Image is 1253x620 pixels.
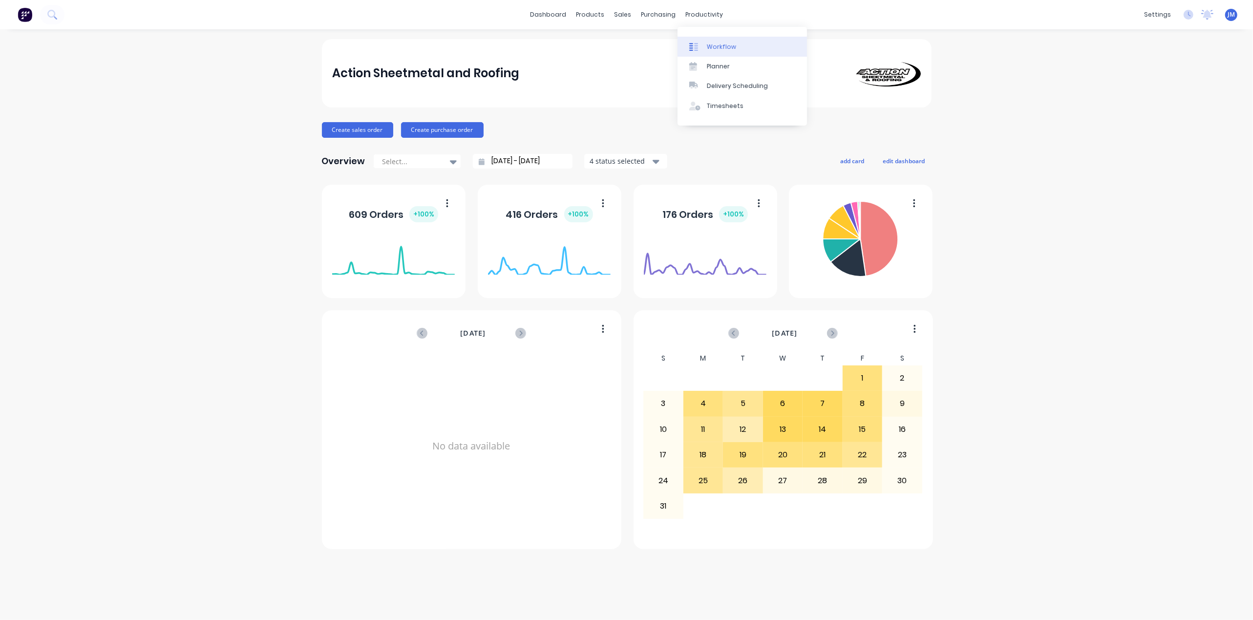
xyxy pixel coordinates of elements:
div: 30 [883,468,922,492]
div: 8 [843,391,882,416]
button: edit dashboard [877,154,932,167]
div: 176 Orders [662,206,748,222]
a: Workflow [678,37,807,56]
a: Planner [678,57,807,76]
div: M [683,351,723,365]
div: 27 [764,468,803,492]
a: Delivery Scheduling [678,76,807,96]
button: Create purchase order [401,122,484,138]
div: + 100 % [409,206,438,222]
div: 416 Orders [506,206,593,222]
div: Action Sheetmetal and Roofing [332,64,519,83]
div: 14 [803,417,842,442]
div: F [843,351,883,365]
div: 18 [684,443,723,467]
div: purchasing [636,7,680,22]
img: Factory [18,7,32,22]
div: 16 [883,417,922,442]
div: 21 [803,443,842,467]
div: productivity [680,7,728,22]
span: JM [1228,10,1235,19]
div: 28 [803,468,842,492]
span: [DATE] [772,328,797,339]
div: 609 Orders [349,206,438,222]
div: 11 [684,417,723,442]
div: 3 [644,391,683,416]
div: 5 [723,391,763,416]
div: T [803,351,843,365]
span: [DATE] [460,328,486,339]
div: 7 [803,391,842,416]
div: 12 [723,417,763,442]
div: 4 status selected [590,156,651,166]
div: W [763,351,803,365]
div: 9 [883,391,922,416]
button: 4 status selected [584,154,667,169]
div: 17 [644,443,683,467]
div: 24 [644,468,683,492]
div: Workflow [707,43,736,51]
div: 20 [764,443,803,467]
img: Action Sheetmetal and Roofing [852,60,921,86]
div: Delivery Scheduling [707,82,768,90]
div: 15 [843,417,882,442]
a: dashboard [525,7,571,22]
div: 4 [684,391,723,416]
div: 31 [644,494,683,518]
div: Timesheets [707,102,743,110]
a: Timesheets [678,96,807,116]
div: 2 [883,366,922,390]
div: No data available [332,351,611,541]
div: Planner [707,62,730,71]
div: 25 [684,468,723,492]
div: 22 [843,443,882,467]
div: Overview [322,151,365,171]
div: 6 [764,391,803,416]
div: + 100 % [564,206,593,222]
div: 10 [644,417,683,442]
button: add card [834,154,871,167]
div: 1 [843,366,882,390]
div: T [723,351,763,365]
div: S [882,351,922,365]
div: 19 [723,443,763,467]
div: S [643,351,683,365]
div: 29 [843,468,882,492]
div: 23 [883,443,922,467]
div: 13 [764,417,803,442]
div: + 100 % [719,206,748,222]
div: sales [609,7,636,22]
div: products [571,7,609,22]
div: settings [1139,7,1176,22]
div: 26 [723,468,763,492]
button: Create sales order [322,122,393,138]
